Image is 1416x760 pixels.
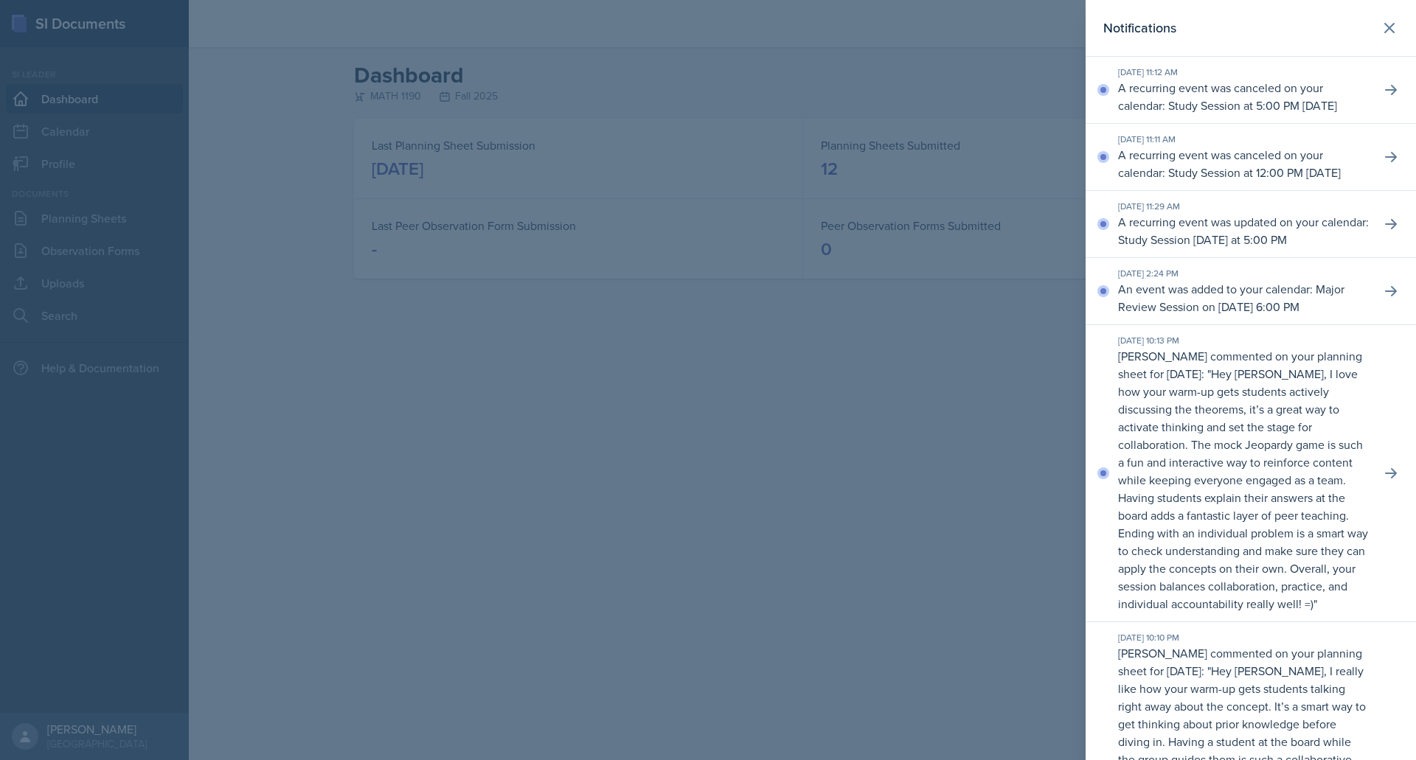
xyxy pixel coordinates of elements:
[1118,66,1369,79] div: [DATE] 11:12 AM
[1118,347,1369,613] p: [PERSON_NAME] commented on your planning sheet for [DATE]: " "
[1118,213,1369,248] p: A recurring event was updated on your calendar: Study Session [DATE] at 5:00 PM
[1118,366,1368,612] p: Hey [PERSON_NAME], I love how your warm-up gets students actively discussing the theorems, it’s a...
[1118,133,1369,146] div: [DATE] 11:11 AM
[1118,334,1369,347] div: [DATE] 10:13 PM
[1103,18,1176,38] h2: Notifications
[1118,79,1369,114] p: A recurring event was canceled on your calendar: Study Session at 5:00 PM [DATE]
[1118,280,1369,315] p: An event was added to your calendar: Major Review Session on [DATE] 6:00 PM
[1118,631,1369,644] div: [DATE] 10:10 PM
[1118,146,1369,181] p: A recurring event was canceled on your calendar: Study Session at 12:00 PM [DATE]
[1118,200,1369,213] div: [DATE] 11:29 AM
[1118,267,1369,280] div: [DATE] 2:24 PM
